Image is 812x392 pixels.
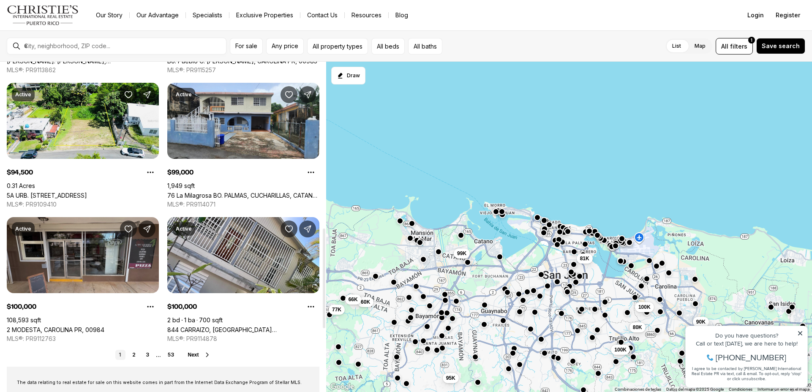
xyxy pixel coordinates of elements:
[577,253,593,264] button: 81K
[120,86,137,103] button: Save Property: 5A URB. SIERRA TAINA #2A
[235,43,257,49] span: For sale
[139,220,155,237] button: Share Property
[762,43,800,49] span: Save search
[9,27,122,33] div: Call or text [DATE], we are here to help!
[281,220,297,237] button: Save Property: 844 CARRAIZO
[139,86,155,103] button: Share Property
[142,350,153,360] a: 3
[361,298,370,305] span: 60K
[7,192,87,199] a: 5A URB. SIERRA TAINA #2A, BAYAMON PR, 00956
[611,345,630,355] button: 100K
[302,164,319,181] button: Property options
[15,91,31,98] p: Active
[142,298,159,315] button: Property options
[633,324,642,331] span: 80K
[580,255,589,262] span: 81K
[454,248,470,259] button: 99K
[345,294,361,304] button: 66K
[329,305,345,315] button: 77K
[266,38,304,54] button: Any price
[188,351,210,358] button: Next
[742,7,769,24] button: Login
[7,5,79,25] img: logo
[302,298,319,315] button: Property options
[331,67,365,84] button: Start drawing
[771,7,805,24] button: Register
[635,302,654,312] button: 100K
[716,38,753,54] button: Allfilters1
[11,52,120,68] span: I agree to be contacted by [PERSON_NAME] International Real Estate PR via text, call & email. To ...
[176,226,192,232] p: Active
[115,350,177,360] nav: Pagination
[299,220,316,237] button: Share Property
[167,192,319,199] a: 76 La Milagrosa BO. PALMAS, CUCHARILLAS, CATANO PR, 00962
[349,296,358,302] span: 66K
[446,374,455,381] span: 95K
[230,38,263,54] button: For sale
[167,326,319,333] a: 844 CARRAIZO, SAN JUAN PR, 00926
[457,250,466,257] span: 99K
[188,352,199,358] span: Next
[389,9,415,21] a: Blog
[89,9,129,21] a: Our Story
[15,226,31,232] p: Active
[371,38,405,54] button: All beds
[120,220,137,237] button: Save Property: 2 MODESTA
[666,387,724,392] span: Datos del mapa ©2025 Google
[730,42,747,51] span: filters
[272,43,298,49] span: Any price
[721,42,728,51] span: All
[443,373,459,383] button: 95K
[156,352,161,358] li: ...
[300,9,344,21] button: Contact Us
[332,306,341,313] span: 77K
[164,350,177,360] a: 53
[142,164,159,181] button: Property options
[747,12,764,19] span: Login
[638,303,651,310] span: 100K
[9,19,122,25] div: Do you have questions?
[299,86,316,103] button: Share Property
[614,346,627,353] span: 100K
[756,38,805,54] button: Save search
[281,86,297,103] button: Save Property: 76 La Milagrosa BO. PALMAS, CUCHARILLAS
[167,57,317,65] a: Bo. Pueblo C. PEDRO ARZUAGA, CAROLINA PR, 00985
[357,297,373,307] button: 60K
[408,38,442,54] button: All baths
[129,350,139,360] a: 2
[776,12,800,19] span: Register
[688,38,712,54] label: Map
[115,350,125,360] a: 1
[35,40,105,48] span: [PHONE_NUMBER]
[229,9,300,21] a: Exclusive Properties
[176,91,192,98] p: Active
[7,57,159,65] a: Calle William BO. OBRERO, SAN JUAN PR, 00926
[130,9,185,21] a: Our Advantage
[307,38,368,54] button: All property types
[7,326,104,333] a: 2 MODESTA, CAROLINA PR, 00984
[751,37,752,44] span: 1
[665,38,688,54] label: List
[186,9,229,21] a: Specialists
[345,9,388,21] a: Resources
[629,322,646,332] button: 80K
